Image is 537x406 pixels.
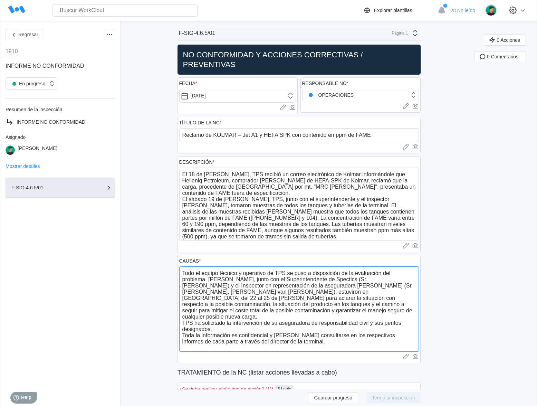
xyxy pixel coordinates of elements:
input: Buscar WorkClout [52,4,198,17]
span: 28 No leído [450,8,475,13]
div: Página 1 [391,31,408,36]
span: Guardar progreso [314,395,352,400]
div: Asignado [6,134,115,140]
button: Mostrar detalles [6,164,40,169]
div: 5 Logic [275,385,294,393]
textarea: Todo el equipo técnico y operativo de TPS se puso a disposición de la evaluación del problema. [P... [179,266,419,352]
div: F-SIG-4.6.5/01 [179,30,215,36]
div: OPERACIONES [306,90,354,100]
div: F-SIG-4.6.5/01 [11,185,80,190]
div: FECHA [179,81,198,86]
a: INFORME NO CONFORMIDAD [6,118,115,126]
div: ¿Se debe realizar algún tipo de acción? (1) [179,386,274,392]
input: Type here... [179,128,419,142]
div: 1910 [6,48,18,55]
h2: NO CONFORMIDAD Y ACCIONES CORRECTIVAS / PREVENTIVAS [180,50,418,69]
span: 0 Acciones [497,38,520,43]
p: TRATAMIENTO de la NC (listar acciones llevadas a cabo) [178,366,421,379]
div: CAUSAS [179,258,201,264]
div: DESCRIPCIÓN [179,159,215,165]
span: 0 Comentarios [487,54,518,59]
div: En progreso [9,79,45,88]
span: INFORME NO CONFORMIDAD [6,63,84,69]
button: Terminar inspección [366,392,421,403]
div: Resumen de la inspección [6,107,115,112]
button: F-SIG-4.6.5/01 [6,178,115,198]
button: Guardar progreso [308,392,358,403]
div: [PERSON_NAME] [18,145,57,155]
img: user.png [485,4,497,16]
div: TÍTULO DE LA NC [179,120,222,125]
button: 0 Acciones [484,35,526,46]
span: Regresar [18,32,38,37]
div: Explorar plantillas [374,8,412,13]
span: INFORME NO CONFORMIDAD [17,119,85,125]
div: RESPONSABLE NC [302,81,348,86]
span: Terminar inspección [372,395,415,400]
a: Explorar plantillas [363,6,434,15]
button: Regresar [6,29,44,40]
button: 0 Comentarios [474,51,526,62]
img: user.png [6,145,15,155]
textarea: El 18 de [PERSON_NAME], TPS recibió un correo electrónico de Kolmar informándole que Helleniq Pet... [179,168,419,241]
input: Seleccionar fecha [179,89,296,103]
